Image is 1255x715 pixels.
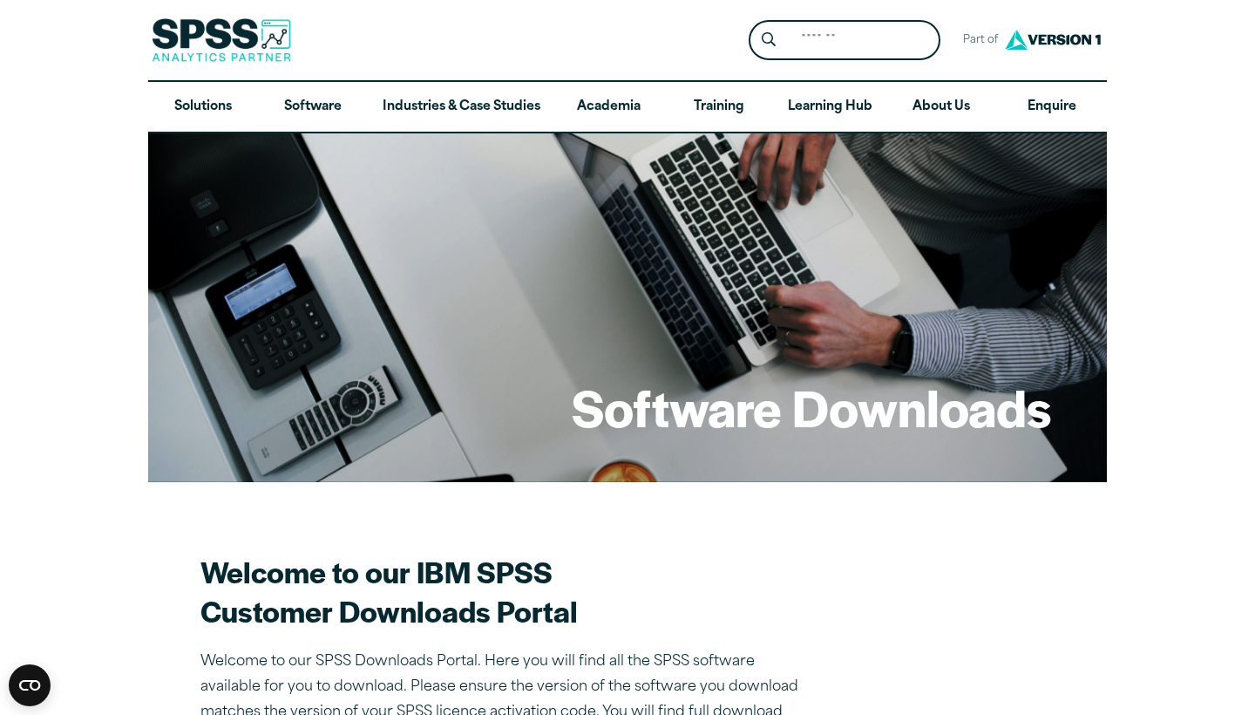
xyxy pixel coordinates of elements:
a: About Us [886,82,996,133]
nav: Desktop version of site main menu [148,82,1107,133]
a: Training [664,82,774,133]
svg: Search magnifying glass icon [762,32,776,47]
a: Software [258,82,368,133]
h1: Software Downloads [572,373,1051,441]
a: Academia [554,82,664,133]
h2: Welcome to our IBM SPSS Customer Downloads Portal [200,552,811,630]
span: Part of [954,28,1001,53]
form: Site Header Search Form [749,20,940,61]
img: SPSS Analytics Partner [152,18,291,62]
img: Version1 Logo [1001,24,1105,56]
a: Solutions [148,82,258,133]
a: Industries & Case Studies [369,82,554,133]
a: Enquire [997,82,1107,133]
button: Open CMP widget [9,664,51,706]
button: Search magnifying glass icon [753,24,785,57]
a: Learning Hub [774,82,886,133]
